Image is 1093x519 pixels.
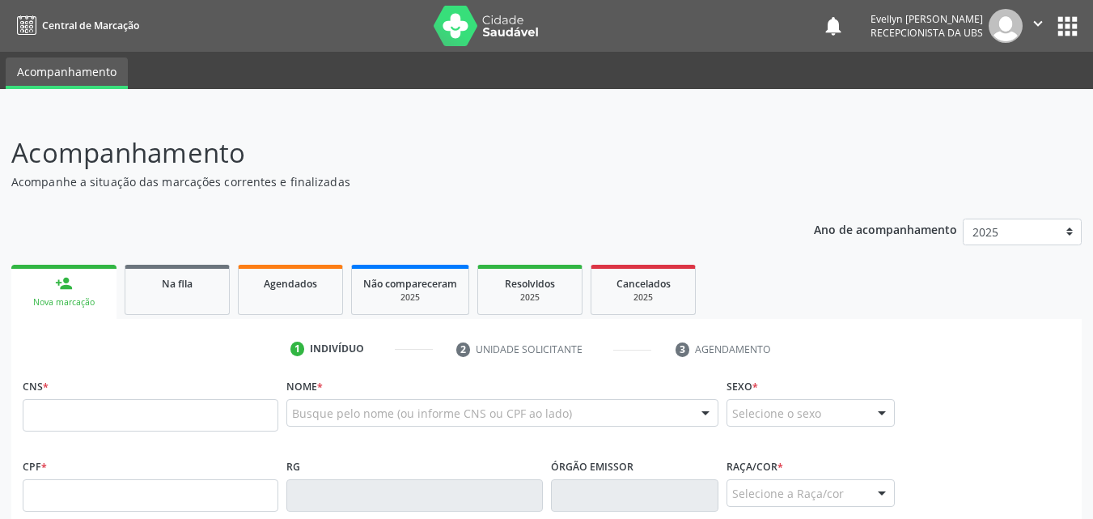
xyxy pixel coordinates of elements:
div: Nova marcação [23,296,105,308]
div: 2025 [603,291,684,304]
div: 2025 [363,291,457,304]
label: Órgão emissor [551,454,633,479]
span: Na fila [162,277,193,291]
span: Central de Marcação [42,19,139,32]
span: Resolvidos [505,277,555,291]
a: Acompanhamento [6,57,128,89]
div: person_add [55,274,73,292]
img: img [989,9,1023,43]
div: Evellyn [PERSON_NAME] [871,12,983,26]
label: Nome [286,374,323,399]
span: Não compareceram [363,277,457,291]
span: Selecione a Raça/cor [732,485,844,502]
div: 2025 [489,291,570,304]
div: Indivíduo [310,342,364,356]
p: Ano de acompanhamento [814,219,957,239]
span: Agendados [264,277,317,291]
label: CNS [23,374,49,399]
button: apps [1053,12,1082,40]
i:  [1029,15,1047,32]
label: RG [286,454,300,479]
button: notifications [822,15,845,37]
span: Busque pelo nome (ou informe CNS ou CPF ao lado) [292,405,572,422]
a: Central de Marcação [11,12,139,39]
p: Acompanhe a situação das marcações correntes e finalizadas [11,173,760,190]
p: Acompanhamento [11,133,760,173]
label: Sexo [727,374,758,399]
span: Selecione o sexo [732,405,821,422]
button:  [1023,9,1053,43]
span: Cancelados [616,277,671,291]
div: 1 [290,342,305,356]
span: Recepcionista da UBS [871,26,983,40]
label: Raça/cor [727,454,783,479]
